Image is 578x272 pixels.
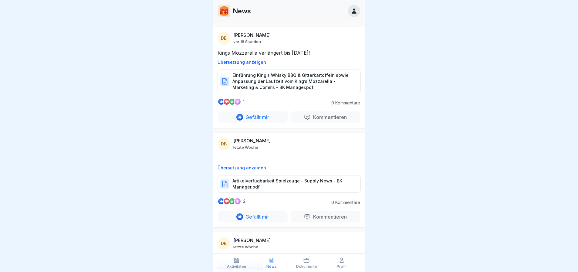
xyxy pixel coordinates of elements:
[218,81,361,87] a: Einführung King’s Whisky BBQ & Gitterkartoffeln sowie Anpassung der Laufzeit vom King’s Mozzarell...
[296,264,317,269] p: Dokumente
[233,39,261,44] p: vor 18 Stunden
[233,138,271,144] p: [PERSON_NAME]
[218,138,230,150] div: DB
[218,60,361,65] p: Übersetzung anzeigen
[233,7,251,15] p: News
[243,99,245,104] p: 1
[327,100,360,105] p: 0 Kommentare
[243,114,269,120] p: Gefällt mir
[311,114,347,120] p: Kommentieren
[243,214,269,220] p: Gefällt mir
[218,5,230,17] img: w2f18lwxr3adf3talrpwf6id.png
[232,178,354,190] p: Artikelverfügbarkeit Spielzeuge - Supply News - BK Manager.pdf
[311,214,347,220] p: Kommentieren
[233,238,271,243] p: [PERSON_NAME]
[233,244,258,249] p: letzte Woche
[218,165,361,170] p: Übersetzung anzeigen
[327,200,360,205] p: 0 Kommentare
[218,32,230,45] div: DB
[243,199,245,204] p: 2
[266,264,277,269] p: News
[227,264,246,269] p: Aktivitäten
[218,184,361,190] a: Artikelverfügbarkeit Spielzeuge - Supply News - BK Manager.pdf
[337,264,346,269] p: Profil
[218,49,361,56] p: Kings Mozzarella verlängert bis [DATE]!
[218,237,230,250] div: DB
[232,72,354,90] p: Einführung King’s Whisky BBQ & Gitterkartoffeln sowie Anpassung der Laufzeit vom King’s Mozzarell...
[233,145,258,150] p: letzte Woche
[233,32,271,38] p: [PERSON_NAME]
